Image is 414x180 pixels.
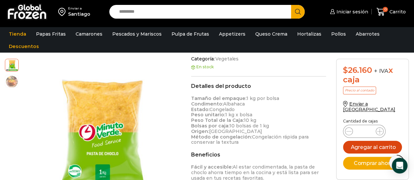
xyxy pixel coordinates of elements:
[72,28,106,40] a: Camarones
[214,56,239,62] a: Vegetales
[352,28,383,40] a: Abarrotes
[358,127,370,136] input: Product quantity
[392,158,407,173] div: Open Intercom Messenger
[191,96,326,145] p: 1 kg por bolsa Albahaca Congelado 1 kg x bolsa 10 kg 10 bolsas de 1 kg [GEOGRAPHIC_DATA] Congelac...
[68,6,90,11] div: Enviar a
[191,152,326,158] h2: Beneficios
[68,11,90,17] div: Santiago
[6,28,29,40] a: Tienda
[343,65,348,75] span: $
[191,123,229,129] strong: Bolsas por caja:
[388,8,406,15] span: Carrito
[383,7,388,12] span: 0
[33,28,69,40] a: Papas Fritas
[58,6,68,17] img: address-field-icon.svg
[5,58,18,71] span: pastelera de choclo
[328,5,368,18] a: Iniciar sesión
[252,28,291,40] a: Queso Crema
[375,4,407,20] a: 0 Carrito
[343,66,402,85] div: x caja
[191,128,209,134] strong: Origen:
[168,28,212,40] a: Pulpa de Frutas
[291,5,305,19] button: Search button
[374,68,388,74] span: + IVA
[191,134,252,140] strong: Método de congelación:
[328,28,349,40] a: Pollos
[343,87,376,94] p: Precio al contado
[191,117,244,123] strong: Peso Total de la Caja:
[343,119,402,123] p: Cantidad de cajas
[191,65,326,69] p: En stock
[294,28,325,40] a: Hortalizas
[343,101,395,112] a: Enviar a [GEOGRAPHIC_DATA]
[191,106,209,112] strong: Estado:
[5,75,18,88] span: pastel-de-choclo
[343,65,372,75] bdi: 26.160
[335,8,368,15] span: Iniciar sesión
[191,56,326,62] span: Categoría:
[191,101,223,107] strong: Condimento:
[191,164,233,170] strong: Fácil y accesible:
[191,83,326,89] h2: Detalles del producto
[343,141,402,154] button: Agregar al carrito
[191,48,326,54] span: SKU:
[343,157,402,170] button: Comprar ahora
[109,28,165,40] a: Pescados y Mariscos
[216,28,249,40] a: Appetizers
[191,112,225,118] strong: Peso unitario:
[6,40,42,53] a: Descuentos
[191,95,246,101] strong: Tamaño del empaque:
[202,48,233,54] span: VE05001004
